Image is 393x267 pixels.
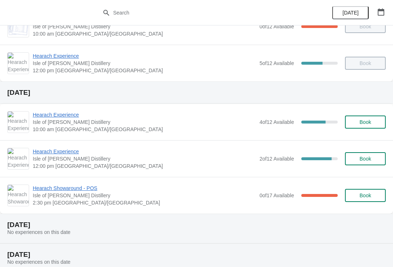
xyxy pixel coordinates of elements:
[33,192,256,199] span: Isle of [PERSON_NAME] Distillery
[259,24,294,29] span: 0 of 12 Available
[345,152,386,165] button: Book
[8,53,29,74] img: Hearach Experience | Isle of Harris Distillery | 12:00 pm Europe/London
[33,185,256,192] span: Hearach Showaround - POS
[33,52,256,60] span: Hearach Experience
[259,60,294,66] span: 5 of 12 Available
[8,148,29,169] img: Hearach Experience | Isle of Harris Distillery | 12:00 pm Europe/London
[33,162,256,170] span: 12:00 pm [GEOGRAPHIC_DATA]/[GEOGRAPHIC_DATA]
[33,111,256,118] span: Hearach Experience
[360,156,371,162] span: Book
[33,148,256,155] span: Hearach Experience
[8,112,29,133] img: Hearach Experience | Isle of Harris Distillery | 10:00 am Europe/London
[113,6,295,19] input: Search
[8,18,29,35] img: Isle of Harris Gin Experience | Isle of Harris Distillery | 10:00 am Europe/London
[259,156,294,162] span: 2 of 12 Available
[7,259,71,265] span: No experiences on this date
[33,126,256,133] span: 10:00 am [GEOGRAPHIC_DATA]/[GEOGRAPHIC_DATA]
[259,119,294,125] span: 4 of 12 Available
[7,251,386,258] h2: [DATE]
[332,6,369,19] button: [DATE]
[33,23,256,30] span: Isle of [PERSON_NAME] Distillery
[7,229,71,235] span: No experiences on this date
[360,119,371,125] span: Book
[33,60,256,67] span: Isle of [PERSON_NAME] Distillery
[33,118,256,126] span: Isle of [PERSON_NAME] Distillery
[259,193,294,198] span: 0 of 17 Available
[33,155,256,162] span: Isle of [PERSON_NAME] Distillery
[360,193,371,198] span: Book
[33,67,256,74] span: 12:00 pm [GEOGRAPHIC_DATA]/[GEOGRAPHIC_DATA]
[342,10,358,16] span: [DATE]
[8,185,29,206] img: Hearach Showaround - POS | Isle of Harris Distillery | 2:30 pm Europe/London
[33,30,256,37] span: 10:00 am [GEOGRAPHIC_DATA]/[GEOGRAPHIC_DATA]
[345,189,386,202] button: Book
[345,116,386,129] button: Book
[33,199,256,206] span: 2:30 pm [GEOGRAPHIC_DATA]/[GEOGRAPHIC_DATA]
[7,89,386,96] h2: [DATE]
[7,221,386,228] h2: [DATE]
